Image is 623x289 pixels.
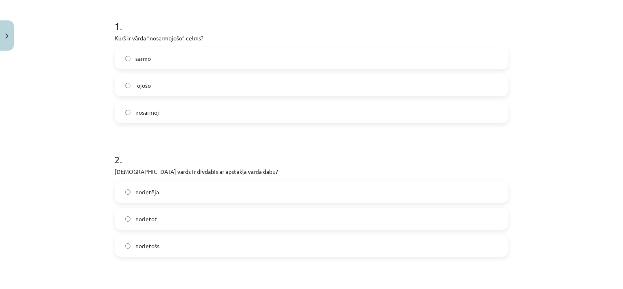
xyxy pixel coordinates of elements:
[115,6,508,31] h1: 1 .
[115,34,508,42] p: Kurš ir vārda “nosarmojošo” celms?
[135,54,151,63] span: sarmo
[125,83,130,88] input: -ojošo
[115,167,508,176] p: [DEMOGRAPHIC_DATA] vārds ir divdabis ar apstākļa vārda dabu?
[135,215,157,223] span: norietot
[125,189,130,195] input: norietēja
[135,188,159,196] span: norietēja
[125,110,130,115] input: nosarmoj-
[135,242,159,250] span: norietošs
[5,33,9,39] img: icon-close-lesson-0947bae3869378f0d4975bcd49f059093ad1ed9edebbc8119c70593378902aed.svg
[125,243,130,249] input: norietošs
[125,216,130,222] input: norietot
[115,140,508,165] h1: 2 .
[125,56,130,61] input: sarmo
[135,81,151,90] span: -ojošo
[135,108,161,117] span: nosarmoj-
